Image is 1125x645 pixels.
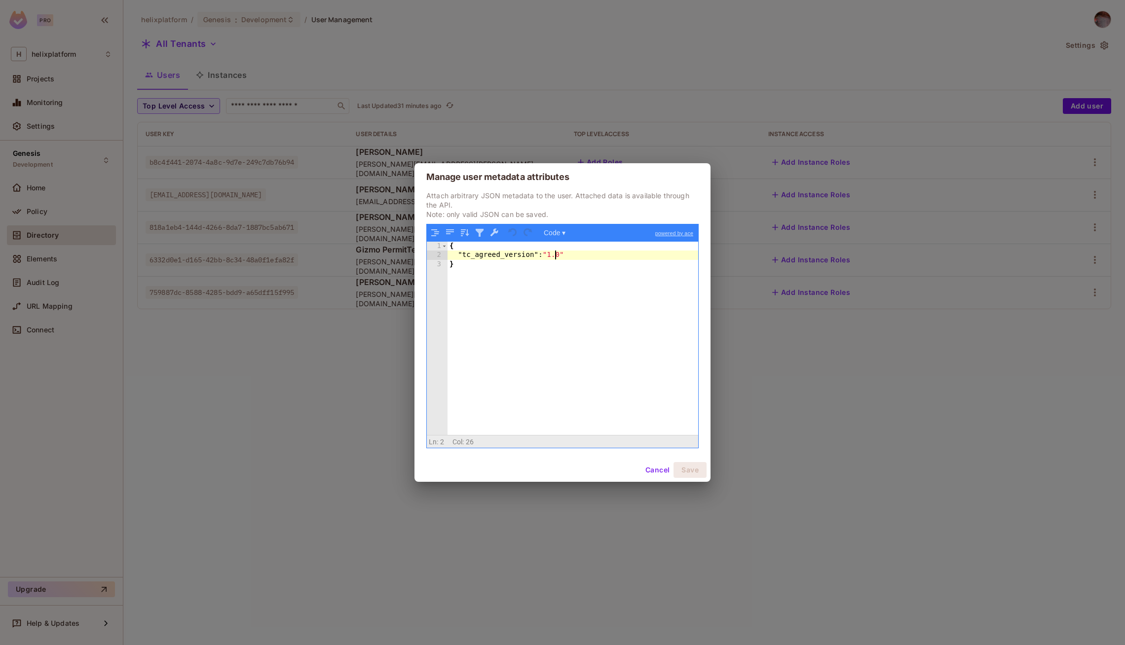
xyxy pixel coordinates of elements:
button: Sort contents [458,226,471,239]
button: Redo (Ctrl+Shift+Z) [522,226,534,239]
button: Format JSON data, with proper indentation and line feeds (Ctrl+I) [429,226,442,239]
span: Ln: [429,438,438,446]
button: Undo last action (Ctrl+Z) [507,226,520,239]
button: Code ▾ [540,226,569,239]
span: Col: [452,438,464,446]
span: 2 [440,438,444,446]
h2: Manage user metadata attributes [414,163,711,191]
a: powered by ace [650,224,698,242]
div: 2 [427,251,448,260]
button: Save [674,462,707,478]
div: 1 [427,242,448,251]
button: Compact JSON data, remove all whitespaces (Ctrl+Shift+I) [444,226,456,239]
button: Repair JSON: fix quotes and escape characters, remove comments and JSONP notation, turn JavaScrip... [488,226,501,239]
p: Attach arbitrary JSON metadata to the user. Attached data is available through the API. Note: onl... [426,191,699,219]
span: 26 [466,438,474,446]
button: Cancel [641,462,674,478]
button: Filter, sort, or transform contents [473,226,486,239]
div: 3 [427,260,448,269]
